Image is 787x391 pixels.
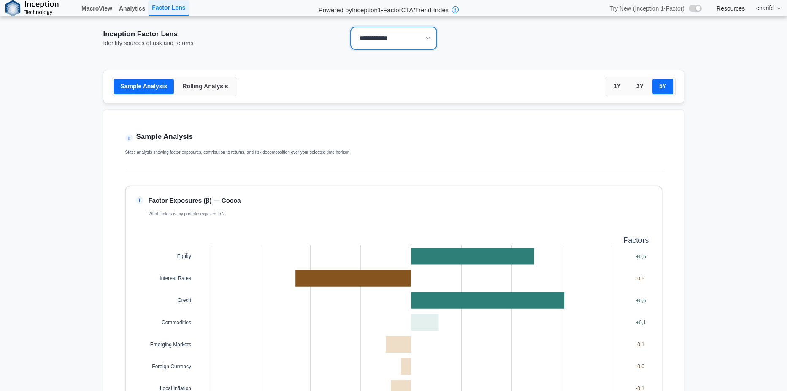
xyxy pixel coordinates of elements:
[136,196,143,204] span: i
[315,3,452,14] h2: Powered by Inception 1-Factor CTA/Trend Index
[609,5,684,12] span: Try New (Inception 1-Factor)
[125,150,379,155] p: Static analysis showing factor exposures, contribution to returns, and risk decomposition over yo...
[607,79,628,94] button: 1Y
[756,4,774,13] span: charifd
[751,0,787,16] summary: charifd
[176,79,235,94] button: Rolling Analysis
[114,79,174,94] button: Sample Analysis
[149,196,241,205] p: Factor Exposures (β) — Cocoa
[136,132,193,142] h2: Sample Analysis
[103,39,292,47] div: Identify sources of risk and returns
[116,1,149,16] a: Analytics
[630,79,651,94] button: 2Y
[103,29,292,39] div: Inception Factor Lens
[149,0,189,16] a: Factor Lens
[78,1,116,16] a: MacroView
[125,134,133,142] span: tip_icon_section_sample
[652,79,673,94] button: 5Y
[717,5,745,12] a: Resources
[149,212,241,217] p: What factors is my portfolio exposed to ?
